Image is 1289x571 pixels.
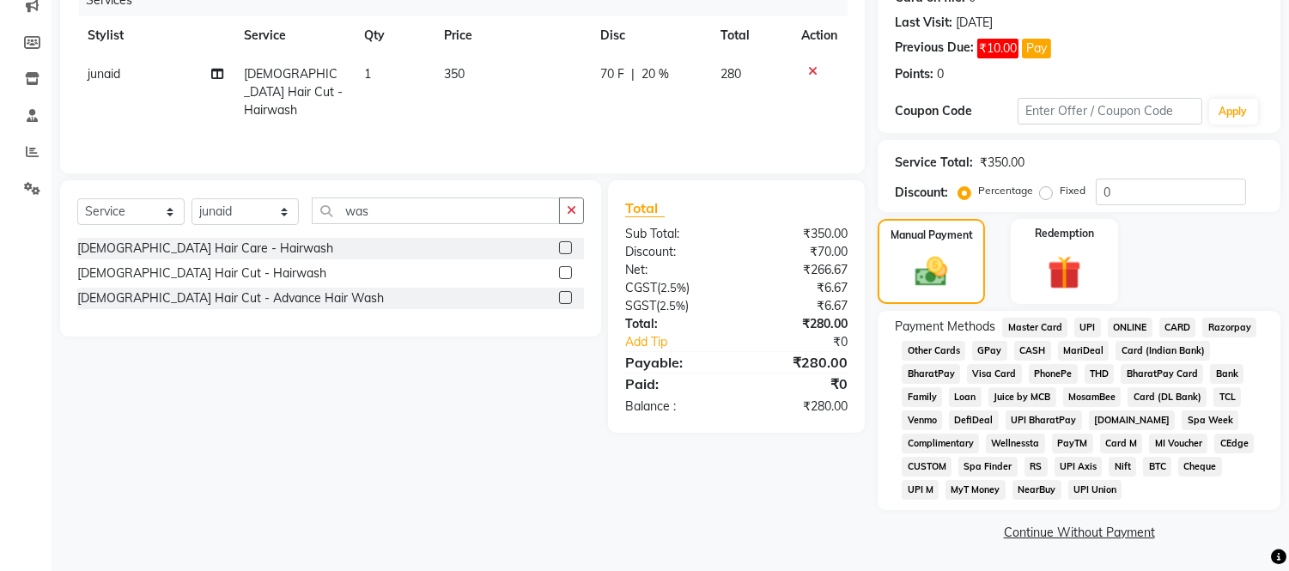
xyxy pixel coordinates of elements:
[1063,387,1122,407] span: MosamBee
[895,318,995,336] span: Payment Methods
[1037,252,1091,294] img: _gift.svg
[631,65,635,83] span: |
[612,352,737,373] div: Payable:
[895,154,973,172] div: Service Total:
[625,298,656,313] span: SGST
[902,457,952,477] span: CUSTOM
[1055,457,1103,477] span: UPI Axis
[590,16,710,55] th: Disc
[1058,341,1110,361] span: MariDeal
[612,225,737,243] div: Sub Total:
[986,434,1045,453] span: Wellnessta
[945,480,1006,500] span: MyT Money
[902,364,960,384] span: BharatPay
[1182,410,1238,430] span: Spa Week
[980,154,1025,172] div: ₹350.00
[737,315,861,333] div: ₹280.00
[895,14,952,32] div: Last Visit:
[77,289,384,307] div: [DEMOGRAPHIC_DATA] Hair Cut - Advance Hair Wash
[354,16,434,55] th: Qty
[77,16,234,55] th: Stylist
[1089,410,1176,430] span: [DOMAIN_NAME]
[364,66,371,82] span: 1
[234,16,354,55] th: Service
[1035,226,1094,241] label: Redemption
[1100,434,1143,453] span: Card M
[737,297,861,315] div: ₹6.67
[710,16,792,55] th: Total
[895,184,948,202] div: Discount:
[434,16,589,55] th: Price
[978,183,1033,198] label: Percentage
[1006,410,1082,430] span: UPI BharatPay
[937,65,944,83] div: 0
[244,66,343,118] span: [DEMOGRAPHIC_DATA] Hair Cut - Hairwash
[1116,341,1210,361] span: Card (Indian Bank)
[791,16,848,55] th: Action
[967,364,1022,384] span: Visa Card
[612,398,737,416] div: Balance :
[949,410,999,430] span: DefiDeal
[1014,341,1051,361] span: CASH
[902,434,979,453] span: Complimentary
[1178,457,1222,477] span: Cheque
[1029,364,1078,384] span: PhonePe
[737,243,861,261] div: ₹70.00
[1108,318,1152,337] span: ONLINE
[660,281,686,295] span: 2.5%
[949,387,982,407] span: Loan
[737,225,861,243] div: ₹350.00
[1214,434,1254,453] span: CEdge
[895,102,1018,120] div: Coupon Code
[312,197,560,224] input: Search or Scan
[895,65,933,83] div: Points:
[1202,318,1256,337] span: Razorpay
[891,228,973,243] label: Manual Payment
[612,297,737,315] div: ( )
[600,65,624,83] span: 70 F
[1052,434,1093,453] span: PayTM
[1210,364,1243,384] span: Bank
[612,261,737,279] div: Net:
[1121,364,1203,384] span: BharatPay Card
[956,14,993,32] div: [DATE]
[988,387,1056,407] span: Juice by MCB
[1159,318,1196,337] span: CARD
[1002,318,1067,337] span: Master Card
[612,315,737,333] div: Total:
[737,398,861,416] div: ₹280.00
[444,66,465,82] span: 350
[1074,318,1101,337] span: UPI
[1018,98,1201,125] input: Enter Offer / Coupon Code
[905,253,957,290] img: _cash.svg
[1060,183,1085,198] label: Fixed
[737,261,861,279] div: ₹266.67
[1209,99,1258,125] button: Apply
[660,299,685,313] span: 2.5%
[1022,39,1051,58] button: Pay
[902,410,942,430] span: Venmo
[1149,434,1207,453] span: MI Voucher
[612,374,737,394] div: Paid:
[625,199,665,217] span: Total
[902,480,939,500] span: UPI M
[612,279,737,297] div: ( )
[902,387,942,407] span: Family
[1025,457,1048,477] span: RS
[737,374,861,394] div: ₹0
[977,39,1018,58] span: ₹10.00
[1213,387,1241,407] span: TCL
[625,280,657,295] span: CGST
[1012,480,1061,500] span: NearBuy
[641,65,669,83] span: 20 %
[77,264,326,282] div: [DEMOGRAPHIC_DATA] Hair Cut - Hairwash
[972,341,1007,361] span: GPay
[895,39,974,58] div: Previous Due:
[612,333,757,351] a: Add Tip
[958,457,1018,477] span: Spa Finder
[757,333,861,351] div: ₹0
[737,352,861,373] div: ₹280.00
[1068,480,1122,500] span: UPI Union
[1109,457,1136,477] span: Nift
[88,66,120,82] span: junaid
